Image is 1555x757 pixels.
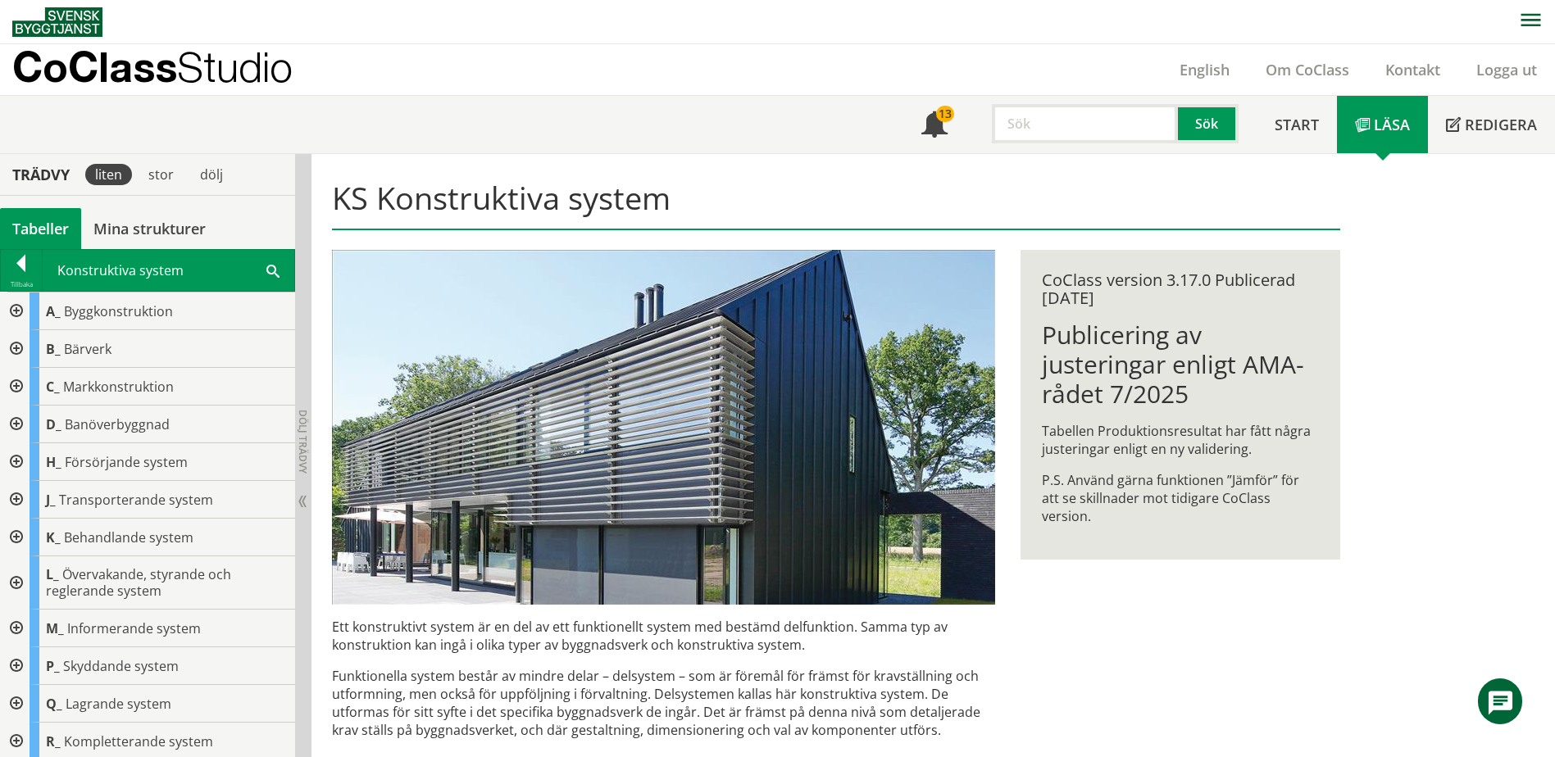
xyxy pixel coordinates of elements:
a: Om CoClass [1248,60,1367,79]
span: Informerande system [67,619,201,637]
img: structural-solar-shading.jpg [332,250,995,605]
span: Sök i tabellen [266,261,280,279]
div: Konstruktiva system [43,250,294,291]
div: liten [85,164,132,185]
a: Start [1257,96,1337,153]
p: P.S. Använd gärna funktionen ”Jämför” för att se skillnader mot tidigare CoClass version. [1042,471,1318,525]
p: CoClass [12,57,293,76]
div: CoClass version 3.17.0 Publicerad [DATE] [1042,271,1318,307]
span: L_ [46,565,59,583]
span: B_ [46,340,61,358]
a: English [1162,60,1248,79]
span: Försörjande system [65,453,188,471]
span: Skyddande system [63,657,179,675]
div: Tillbaka [1,278,42,291]
span: Bärverk [64,340,111,358]
span: Q_ [46,695,62,713]
span: K_ [46,528,61,546]
span: Studio [177,43,293,91]
div: stor [139,164,184,185]
span: H_ [46,453,61,471]
a: CoClassStudio [12,44,328,95]
span: J_ [46,491,56,509]
div: dölj [190,164,233,185]
div: 13 [936,106,954,122]
span: Transporterande system [59,491,213,509]
img: Svensk Byggtjänst [12,7,102,37]
span: P_ [46,657,60,675]
span: Markkonstruktion [63,378,174,396]
span: Byggkonstruktion [64,302,173,320]
span: Övervakande, styrande och reglerande system [46,565,231,600]
span: Kompletterande system [64,732,213,750]
span: M_ [46,619,64,637]
span: Redigera [1465,115,1537,134]
input: Sök [992,104,1178,143]
h1: KS Konstruktiva system [332,179,1339,230]
span: R_ [46,732,61,750]
p: Tabellen Produktionsresultat har fått några justeringar enligt en ny validering. [1042,422,1318,458]
p: Ett konstruktivt system är en del av ett funktionellt system med bestämd delfunktion. Samma typ a... [332,618,995,654]
div: Trädvy [3,165,79,184]
a: Läsa [1337,96,1428,153]
a: 13 [903,96,966,153]
span: Behandlande system [64,528,193,546]
a: Kontakt [1367,60,1458,79]
span: Dölj trädvy [296,410,310,474]
button: Sök [1178,104,1239,143]
span: Läsa [1374,115,1410,134]
span: Notifikationer [921,113,948,139]
span: Start [1275,115,1319,134]
span: Banöverbyggnad [65,415,170,433]
p: Funktionella system består av mindre delar – delsystem – som är föremål för främst för krav­ställ... [332,667,995,739]
span: A_ [46,302,61,320]
span: C_ [46,378,60,396]
a: Logga ut [1458,60,1555,79]
span: D_ [46,415,61,433]
a: Mina strukturer [81,208,218,249]
a: Redigera [1428,96,1555,153]
h1: Publicering av justeringar enligt AMA-rådet 7/2025 [1042,320,1318,409]
span: Lagrande system [66,695,171,713]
